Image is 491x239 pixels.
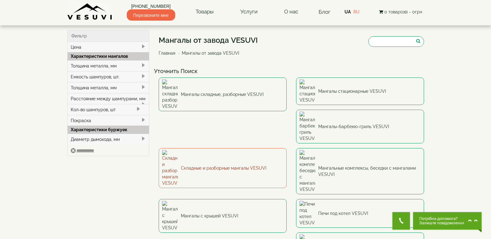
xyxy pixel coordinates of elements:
[159,36,258,45] font: Мангалы от завода VESUVI
[71,54,128,59] font: Характеристики мангалов
[240,8,258,15] font: Услуги
[413,212,482,230] button: Chat button
[189,5,220,19] a: Товары
[234,5,264,19] a: Услуги
[67,3,113,20] img: Завод VESUVI
[181,213,238,218] font: Мангалы с крышей VESUVI
[296,199,424,228] a: Печи под котел VESUVI Печи под котел VESUVI
[419,217,465,221] span: Потрібна допомога?
[181,92,263,97] font: Мангалы складные, разборные VESUVI
[196,8,214,15] font: Товары
[318,211,368,216] font: Печи под котел VESUVI
[296,148,424,194] a: Мангальные комплексы, беседки с мангалами VESUVI Мангальные комплексы, беседки с мангалами VESUVI
[71,96,146,101] font: Расстояние между шампурами, мм
[296,110,424,143] a: Мангалы-барбекю-гриль VESUVI Мангалы-барбекю-гриль VESUVI
[159,199,287,233] a: Мангалы с крышей VESUVI Мангалы с крышей VESUVI
[159,51,175,56] a: Главная
[159,148,287,188] a: Складные и разборные мангалы VESUVI Складные и разборные мангалы VESUVI
[318,124,389,129] font: Мангалы-барбекю-гриль VESUVI
[296,77,424,105] a: Мангалы стационарные VESUVI Мангалы стационарные VESUVI
[377,8,424,15] button: 0 товар(ов) - 0грн
[71,74,120,79] font: Емкость шампуров, шт.
[319,9,330,15] a: Блог
[71,85,117,90] font: Толщина металла, мм
[133,13,169,18] font: Перезвоните мне
[182,51,239,56] font: Мангалы от завода VESUVI
[299,150,315,192] img: Мангальные комплексы, беседки с мангалами VESUVI
[71,118,91,123] font: Покраска
[299,201,315,226] img: Печи под котел VESUVI
[71,137,120,142] font: Диаметр дымохода, мм
[162,79,178,109] img: Мангалы складные, разборные VESUVI
[318,166,416,177] font: Мангальные комплексы, беседки с мангалами VESUVI
[384,9,422,14] font: 0 товар(ов) - 0грн
[159,77,287,111] a: Мангалы складные, разборные VESUVI Мангалы складные, разборные VESUVI
[318,89,386,94] font: Мангалы стационарные VESUVI
[162,201,178,231] img: Мангалы с крышей VESUVI
[131,4,171,9] font: [PHONE_NUMBER]
[162,150,178,186] img: Складные и разборные мангалы VESUVI
[71,33,87,38] font: Фильтр
[299,79,315,103] img: Мангалы стационарные VESUVI
[71,107,116,112] font: Кол-во шампуров, шт
[127,3,175,9] a: [PHONE_NUMBER]
[419,221,465,225] span: Залиште повідомлення
[71,45,81,50] font: Цена
[278,5,304,19] a: О нас
[353,9,360,14] a: RU
[181,166,266,171] font: Складные и разборные мангалы VESUVI
[299,112,315,142] img: Мангалы-барбекю-гриль VESUVI
[345,9,351,14] a: UA
[71,127,127,132] font: Характеристики буржуек
[392,212,410,230] button: Get Call button
[154,68,197,74] font: Уточнить Поиск
[71,63,117,68] font: Толщина металла, мм
[284,8,298,15] font: О нас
